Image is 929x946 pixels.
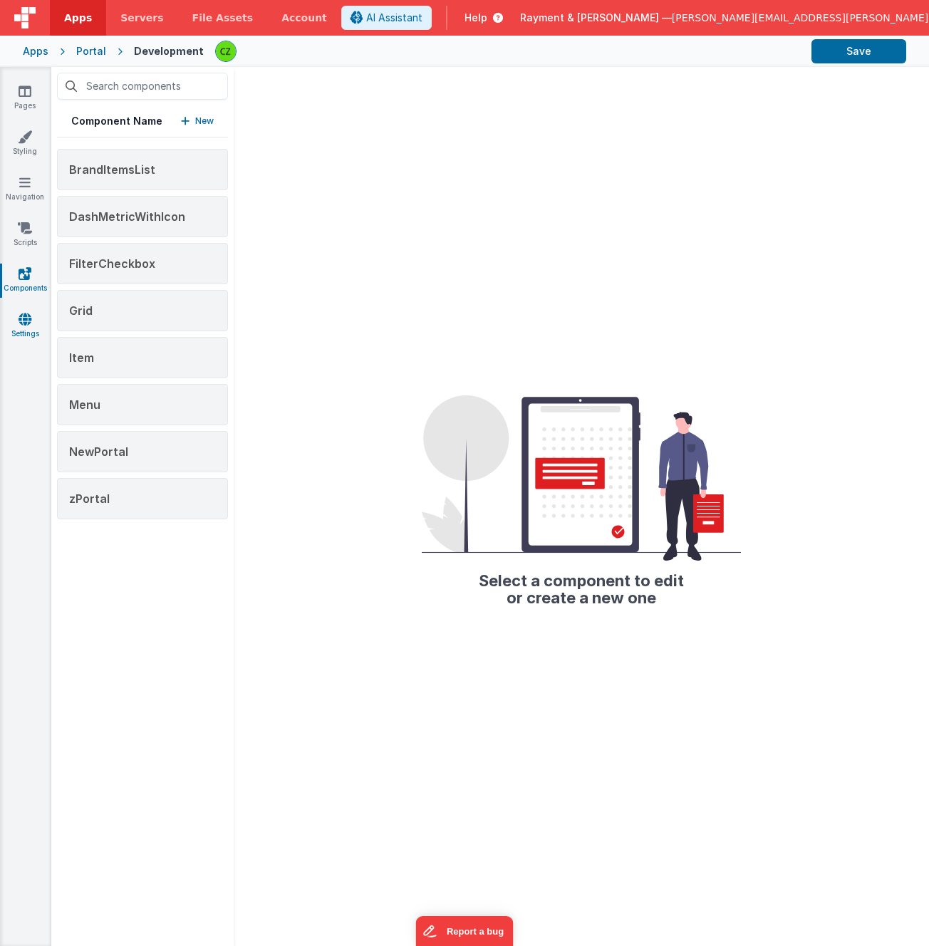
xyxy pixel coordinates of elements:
[69,492,110,506] span: zPortal
[69,350,94,365] span: Item
[120,11,163,25] span: Servers
[134,44,204,58] div: Development
[195,114,214,128] p: New
[811,39,906,63] button: Save
[416,916,514,946] iframe: Marker.io feedback button
[69,162,155,177] span: BrandItemsList
[422,561,741,606] h2: Select a component to edit or create a new one
[69,445,128,459] span: NewPortal
[181,114,214,128] button: New
[341,6,432,30] button: AI Assistant
[69,256,155,271] span: FilterCheckbox
[71,114,162,128] h5: Component Name
[192,11,254,25] span: File Assets
[465,11,487,25] span: Help
[23,44,48,58] div: Apps
[366,11,422,25] span: AI Assistant
[76,44,106,58] div: Portal
[520,11,672,25] span: Rayment & [PERSON_NAME] —
[64,11,92,25] span: Apps
[57,73,228,100] input: Search components
[69,209,185,224] span: DashMetricWithIcon
[69,303,93,318] span: Grid
[69,397,100,412] span: Menu
[216,41,236,61] img: b4a104e37d07c2bfba7c0e0e4a273d04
